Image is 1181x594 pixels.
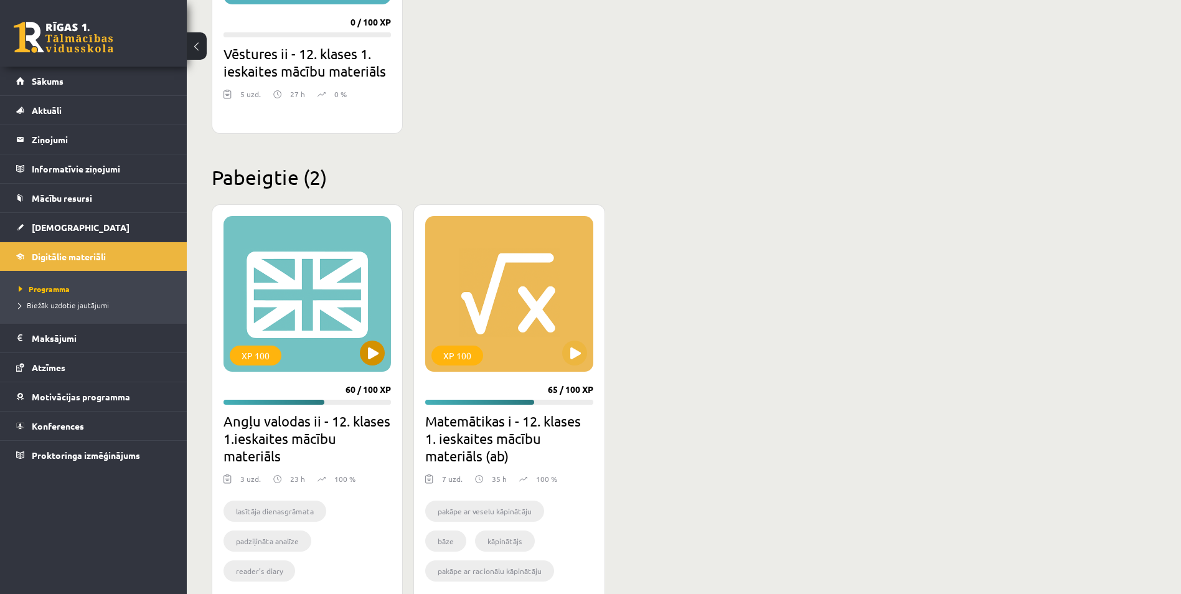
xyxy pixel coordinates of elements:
div: 7 uzd. [442,473,463,492]
p: 0 % [334,88,347,100]
p: 35 h [492,473,507,484]
a: Atzīmes [16,353,171,382]
li: lasītāja dienasgrāmata [223,501,326,522]
li: padziļināta analīze [223,530,311,552]
legend: Maksājumi [32,324,171,352]
p: 23 h [290,473,305,484]
span: Proktoringa izmēģinājums [32,450,140,461]
span: Atzīmes [32,362,65,373]
div: XP 100 [230,346,281,365]
a: Proktoringa izmēģinājums [16,441,171,469]
a: Programma [19,283,174,295]
div: XP 100 [431,346,483,365]
a: Motivācijas programma [16,382,171,411]
h2: Matemātikas i - 12. klases 1. ieskaites mācību materiāls (ab) [425,412,593,464]
span: [DEMOGRAPHIC_DATA] [32,222,129,233]
span: Mācību resursi [32,192,92,204]
a: Biežāk uzdotie jautājumi [19,299,174,311]
legend: Ziņojumi [32,125,171,154]
a: Konferences [16,412,171,440]
legend: Informatīvie ziņojumi [32,154,171,183]
li: pakāpe ar veselu kāpinātāju [425,501,544,522]
span: Motivācijas programma [32,391,130,402]
p: 27 h [290,88,305,100]
a: Aktuāli [16,96,171,125]
div: 5 uzd. [240,88,261,107]
p: 100 % [536,473,557,484]
li: pakāpe ar racionālu kāpinātāju [425,560,554,582]
li: reader’s diary [223,560,295,582]
h2: Vēstures ii - 12. klases 1. ieskaites mācību materiāls [223,45,391,80]
span: Aktuāli [32,105,62,116]
a: [DEMOGRAPHIC_DATA] [16,213,171,242]
a: Maksājumi [16,324,171,352]
div: 3 uzd. [240,473,261,492]
span: Sākums [32,75,64,87]
h2: Pabeigtie (2) [212,165,1009,189]
li: bāze [425,530,466,552]
span: Digitālie materiāli [32,251,106,262]
span: Programma [19,284,70,294]
span: Biežāk uzdotie jautājumi [19,300,109,310]
p: 100 % [334,473,355,484]
a: Sākums [16,67,171,95]
li: kāpinātājs [475,530,535,552]
a: Rīgas 1. Tālmācības vidusskola [14,22,113,53]
a: Mācību resursi [16,184,171,212]
h2: Angļu valodas ii - 12. klases 1.ieskaites mācību materiāls [223,412,391,464]
a: Digitālie materiāli [16,242,171,271]
a: Informatīvie ziņojumi [16,154,171,183]
a: Ziņojumi [16,125,171,154]
span: Konferences [32,420,84,431]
